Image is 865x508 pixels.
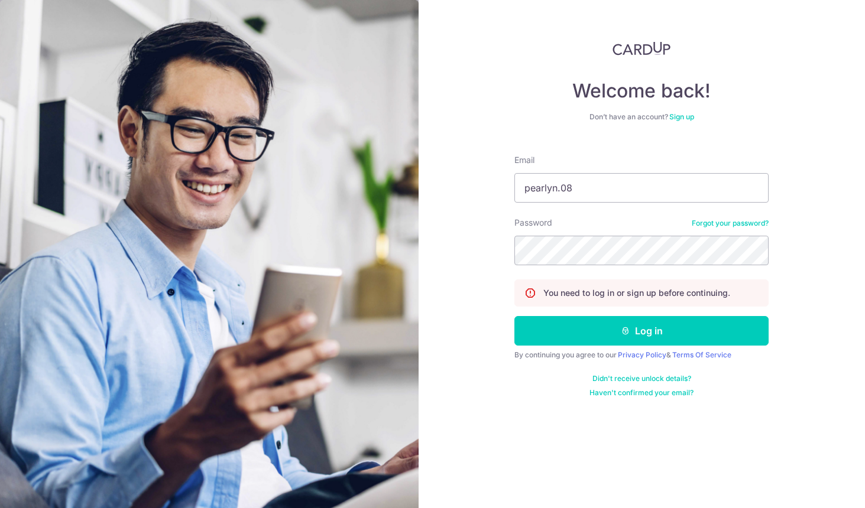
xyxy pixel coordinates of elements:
p: You need to log in or sign up before continuing. [543,287,730,299]
label: Password [514,217,552,229]
div: Don’t have an account? [514,112,769,122]
div: By continuing you agree to our & [514,350,769,360]
a: Didn't receive unlock details? [592,374,691,383]
a: Terms Of Service [672,350,731,359]
label: Email [514,154,534,166]
a: Haven't confirmed your email? [589,388,694,398]
a: Forgot your password? [692,219,769,228]
a: Privacy Policy [618,350,666,359]
img: CardUp Logo [613,41,670,56]
a: Sign up [669,112,694,121]
input: Verified by Zero Phishing [514,173,769,203]
button: Log in [514,316,769,346]
h4: Welcome back! [514,79,769,103]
